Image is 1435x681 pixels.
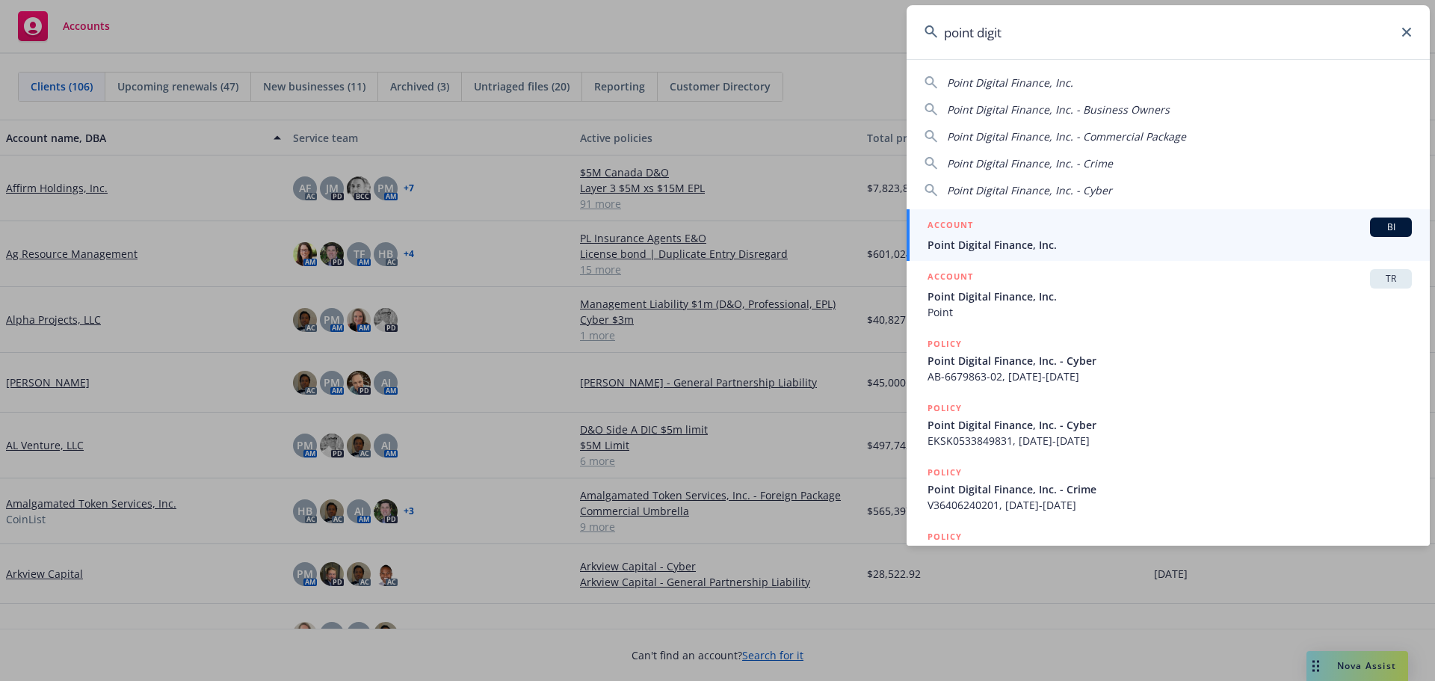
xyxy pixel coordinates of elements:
span: BI [1376,221,1406,234]
span: AB-6679863-02, [DATE]-[DATE] [928,369,1412,384]
a: ACCOUNTTRPoint Digital Finance, Inc.Point [907,261,1430,328]
span: Point [928,304,1412,320]
span: Point Digital Finance, Inc. - Crime [928,481,1412,497]
span: Point Digital Finance, Inc. - Commercial Package [947,129,1186,144]
span: Point Digital Finance, Inc. - Crime [947,156,1113,170]
span: Point Digital Finance, Inc. - Cyber [928,417,1412,433]
a: POLICYPoint Digital Finance, Inc. - CyberEKSK0533849831, [DATE]-[DATE] [907,392,1430,457]
span: Point Digital Finance, Inc. - Cyber [928,353,1412,369]
h5: POLICY [928,529,962,544]
h5: POLICY [928,336,962,351]
input: Search... [907,5,1430,59]
a: POLICY [907,521,1430,585]
h5: ACCOUNT [928,218,973,235]
a: POLICYPoint Digital Finance, Inc. - CrimeV36406240201, [DATE]-[DATE] [907,457,1430,521]
span: Point Digital Finance, Inc. [947,76,1073,90]
span: Point Digital Finance, Inc. [928,237,1412,253]
h5: POLICY [928,401,962,416]
span: Point Digital Finance, Inc. - Cyber [947,183,1112,197]
span: Point Digital Finance, Inc. [928,289,1412,304]
h5: POLICY [928,465,962,480]
h5: ACCOUNT [928,269,973,287]
a: ACCOUNTBIPoint Digital Finance, Inc. [907,209,1430,261]
span: EKSK0533849831, [DATE]-[DATE] [928,433,1412,449]
span: V36406240201, [DATE]-[DATE] [928,497,1412,513]
span: TR [1376,272,1406,286]
span: Point Digital Finance, Inc. - Business Owners [947,102,1170,117]
a: POLICYPoint Digital Finance, Inc. - CyberAB-6679863-02, [DATE]-[DATE] [907,328,1430,392]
